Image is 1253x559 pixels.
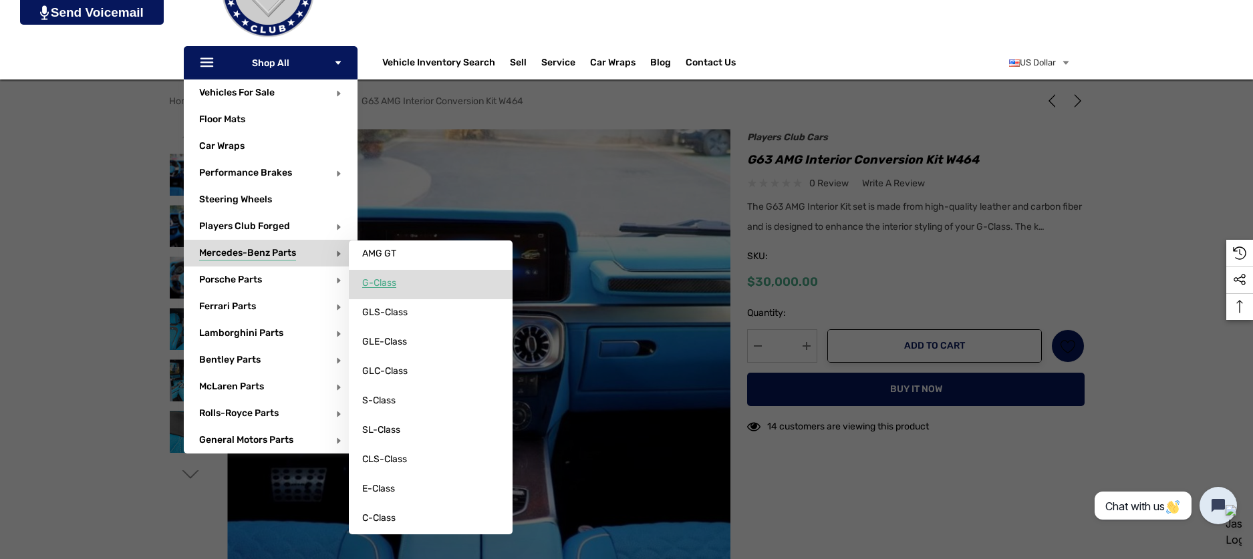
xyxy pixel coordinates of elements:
[362,336,407,348] span: GLE-Class
[541,57,575,71] a: Service
[362,277,396,289] span: G-Class
[590,49,650,76] a: Car Wraps
[199,140,245,155] span: Car Wraps
[362,453,407,465] span: CLS-Class
[199,381,264,395] span: McLaren Parts
[199,327,283,339] a: Lamborghini Parts
[1226,300,1253,313] svg: Top
[199,327,283,342] span: Lamborghini Parts
[199,407,279,422] span: Rolls-Royce Parts
[199,381,264,392] a: McLaren Parts
[362,395,396,407] span: S-Class
[650,57,671,71] a: Blog
[199,434,293,445] a: General Motors Parts
[199,354,261,369] span: Bentley Parts
[199,87,275,98] a: Vehicles For Sale
[199,274,262,289] span: Porsche Parts
[199,220,290,235] span: Players Club Forged
[184,46,358,79] p: Shop All
[199,106,358,133] a: Floor Mats
[199,167,292,182] span: Performance Brakes
[198,55,219,71] svg: Icon Line
[199,434,293,449] span: General Motors Parts
[686,57,736,71] a: Contact Us
[199,114,245,128] span: Floor Mats
[333,58,343,67] svg: Icon Arrow Down
[510,57,527,71] span: Sell
[199,354,261,365] a: Bentley Parts
[199,247,296,262] span: Mercedes-Benz Parts
[199,407,279,419] a: Rolls-Royce Parts
[362,424,400,436] span: SL-Class
[199,87,275,102] span: Vehicles For Sale
[1233,273,1246,287] svg: Social Media
[510,49,541,76] a: Sell
[590,57,636,71] span: Car Wraps
[199,186,358,213] a: Steering Wheels
[1009,49,1071,76] a: USD
[1233,246,1246,260] svg: Recently Viewed
[362,248,396,260] span: AMG GT
[199,301,256,312] a: Ferrari Parts
[362,512,396,524] span: C-Class
[362,483,395,495] span: E-Class
[199,274,262,285] a: Porsche Parts
[362,307,408,319] span: GLS-Class
[199,220,290,232] a: Players Club Forged
[199,247,296,258] a: Mercedes-Benz Parts
[40,5,49,20] img: PjwhLS0gR2VuZXJhdG9yOiBHcmF2aXQuaW8gLS0+PHN2ZyB4bWxucz0iaHR0cDovL3d3dy53My5vcmcvMjAwMC9zdmciIHhtb...
[362,365,408,377] span: GLC-Class
[382,57,495,71] a: Vehicle Inventory Search
[199,194,272,208] span: Steering Wheels
[199,167,292,178] a: Performance Brakes
[199,301,256,315] span: Ferrari Parts
[199,133,358,160] a: Car Wraps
